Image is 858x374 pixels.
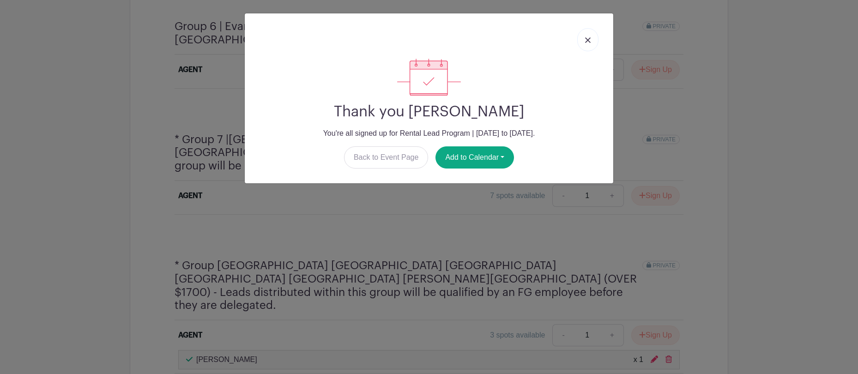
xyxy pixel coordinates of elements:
[435,146,514,169] button: Add to Calendar
[252,128,606,139] p: You're all signed up for Rental Lead Program | [DATE] to [DATE].
[344,146,429,169] a: Back to Event Page
[585,37,591,43] img: close_button-5f87c8562297e5c2d7936805f587ecaba9071eb48480494691a3f1689db116b3.svg
[397,59,461,96] img: signup_complete-c468d5dda3e2740ee63a24cb0ba0d3ce5d8a4ecd24259e683200fb1569d990c8.svg
[252,103,606,121] h2: Thank you [PERSON_NAME]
